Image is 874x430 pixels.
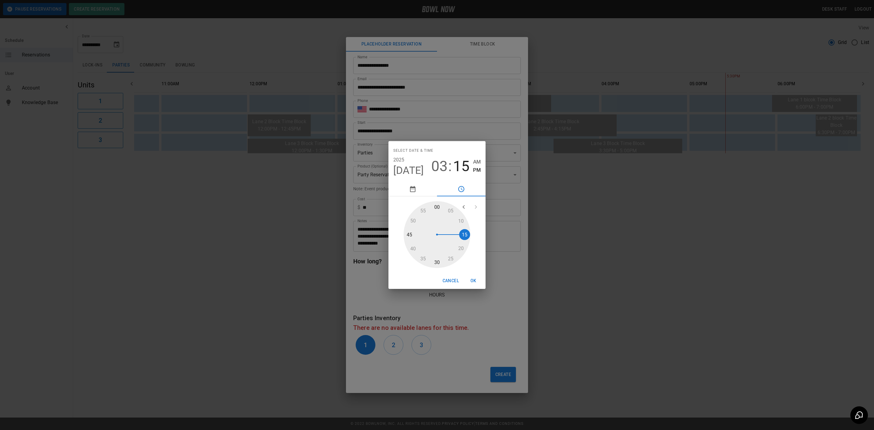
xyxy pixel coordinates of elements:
button: pick date [388,182,437,196]
button: PM [473,166,481,174]
span: : [448,158,452,175]
span: Select date & time [393,146,433,156]
button: pick time [437,182,486,196]
button: OK [464,275,483,286]
button: 2025 [393,156,405,164]
button: 15 [453,158,469,175]
button: 03 [431,158,448,175]
button: [DATE] [393,164,424,177]
button: Cancel [440,275,461,286]
button: open previous view [458,201,470,213]
button: AM [473,158,481,166]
